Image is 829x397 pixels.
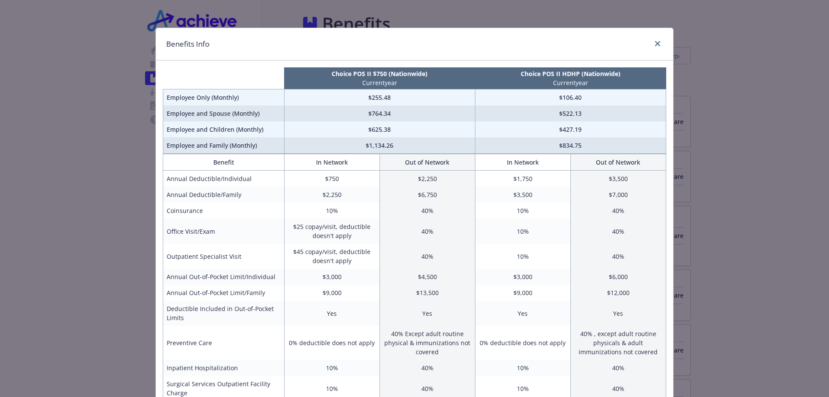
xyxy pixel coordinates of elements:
th: Out of Network [380,154,475,171]
th: In Network [284,154,380,171]
td: 10% [284,203,380,219]
td: 10% [475,203,570,219]
td: $12,000 [570,285,666,301]
td: Employee Only (Monthly) [163,89,285,106]
td: 40% [570,203,666,219]
td: $2,250 [284,187,380,203]
td: $106.40 [475,89,666,106]
td: Employee and Family (Monthly) [163,137,285,154]
td: 40% Except adult routine physical & immunizations not covered [380,326,475,360]
td: $625.38 [284,121,475,137]
td: $255.48 [284,89,475,106]
td: Annual Deductible/Family [163,187,285,203]
td: 40% , except adult routine physicals & adult immunizations not covered [570,326,666,360]
td: $427.19 [475,121,666,137]
td: $25 copay/visit, deductible doesn't apply [284,219,380,244]
td: $750 [284,171,380,187]
p: Choice POS II $750 (Nationwide) [286,69,473,78]
th: intentionally left blank [163,67,285,89]
td: Employee and Spouse (Monthly) [163,105,285,121]
p: Choice POS II HDHP (Nationwide) [477,69,664,78]
td: $3,000 [475,269,570,285]
h1: Benefits Info [166,38,209,50]
td: $7,000 [570,187,666,203]
td: 10% [475,219,570,244]
td: 40% [380,203,475,219]
td: $3,500 [475,187,570,203]
p: Current year [286,78,473,87]
td: Coinsurance [163,203,285,219]
td: Outpatient Specialist Visit [163,244,285,269]
td: $4,500 [380,269,475,285]
td: 40% [380,360,475,376]
td: 10% [475,244,570,269]
td: Office Visit/Exam [163,219,285,244]
td: $2,250 [380,171,475,187]
td: Deductible Included in Out-of-Pocket Limits [163,301,285,326]
td: 0% deductible does not apply [284,326,380,360]
td: Employee and Children (Monthly) [163,121,285,137]
td: 40% [570,360,666,376]
td: Annual Deductible/Individual [163,171,285,187]
td: Inpatient Hospitalization [163,360,285,376]
td: Preventive Care [163,326,285,360]
td: $1,134.26 [284,137,475,154]
td: $1,750 [475,171,570,187]
a: close [652,38,663,49]
td: $9,000 [284,285,380,301]
td: $3,000 [284,269,380,285]
td: 40% [570,244,666,269]
td: $9,000 [475,285,570,301]
td: $834.75 [475,137,666,154]
td: $522.13 [475,105,666,121]
td: $45 copay/visit, deductible doesn't apply [284,244,380,269]
td: 40% [380,219,475,244]
td: Yes [475,301,570,326]
th: Benefit [163,154,285,171]
td: Yes [570,301,666,326]
p: Current year [477,78,664,87]
td: $13,500 [380,285,475,301]
td: 10% [475,360,570,376]
td: Yes [284,301,380,326]
td: 10% [284,360,380,376]
td: 40% [380,244,475,269]
td: $3,500 [570,171,666,187]
td: $6,750 [380,187,475,203]
td: $6,000 [570,269,666,285]
td: Annual Out-of-Pocket Limit/Family [163,285,285,301]
td: Annual Out-of-Pocket Limit/Individual [163,269,285,285]
td: 0% deductible does not apply [475,326,570,360]
td: $764.34 [284,105,475,121]
th: In Network [475,154,570,171]
td: Yes [380,301,475,326]
td: 40% [570,219,666,244]
th: Out of Network [570,154,666,171]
